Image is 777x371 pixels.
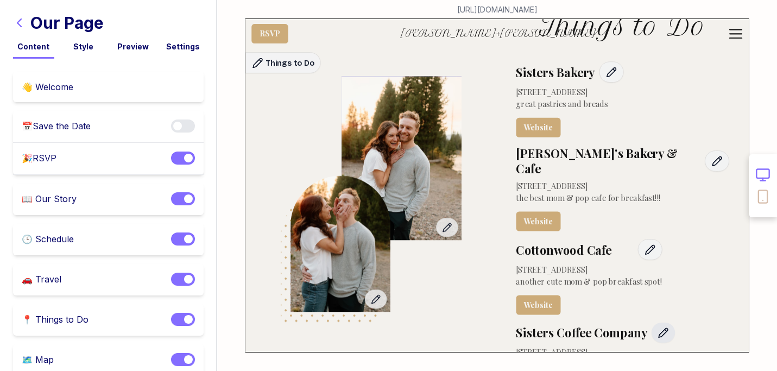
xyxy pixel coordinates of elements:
[516,64,596,80] div: Sisters Bakery
[13,41,54,52] div: Content
[516,118,561,137] a: Website
[516,180,729,192] div: [STREET_ADDRESS]
[516,98,624,110] div: great pastries and breads
[22,273,61,287] div: 🚗 Travel
[516,325,648,341] div: Sisters Coffee Company
[516,192,729,204] div: the best mom & pop cafe for breakfast!!!
[516,276,662,286] span: another cute mom & pop breakfast spot!
[63,41,104,52] div: Style
[342,77,462,256] img: Image
[266,57,314,69] span: Things to Do
[22,353,54,367] div: 🗺️ Map
[516,242,611,257] div: Cottonwood Cafe
[22,192,77,206] div: 📖 Our Story
[516,264,662,276] div: [STREET_ADDRESS]
[22,152,56,166] div: 🎉 RSVP
[516,86,624,98] div: [STREET_ADDRESS]
[22,232,74,247] div: 🕒 Schedule
[291,170,391,320] img: Image
[516,212,561,231] a: Website
[30,13,104,33] h1: Our Page
[22,120,91,134] div: 📅 Save the Date
[251,24,288,43] a: RSVP
[516,347,675,359] div: [STREET_ADDRESS]
[113,41,154,52] div: Preview
[22,313,89,327] div: 📍 Things to Do
[400,29,596,39] span: [PERSON_NAME] + [PERSON_NAME]
[516,295,561,315] a: Website
[162,41,204,52] div: Settings
[22,80,73,93] div: 👋 Welcome
[245,52,321,73] button: Things to Do
[516,145,701,177] div: [PERSON_NAME]'s Bakery & Cafe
